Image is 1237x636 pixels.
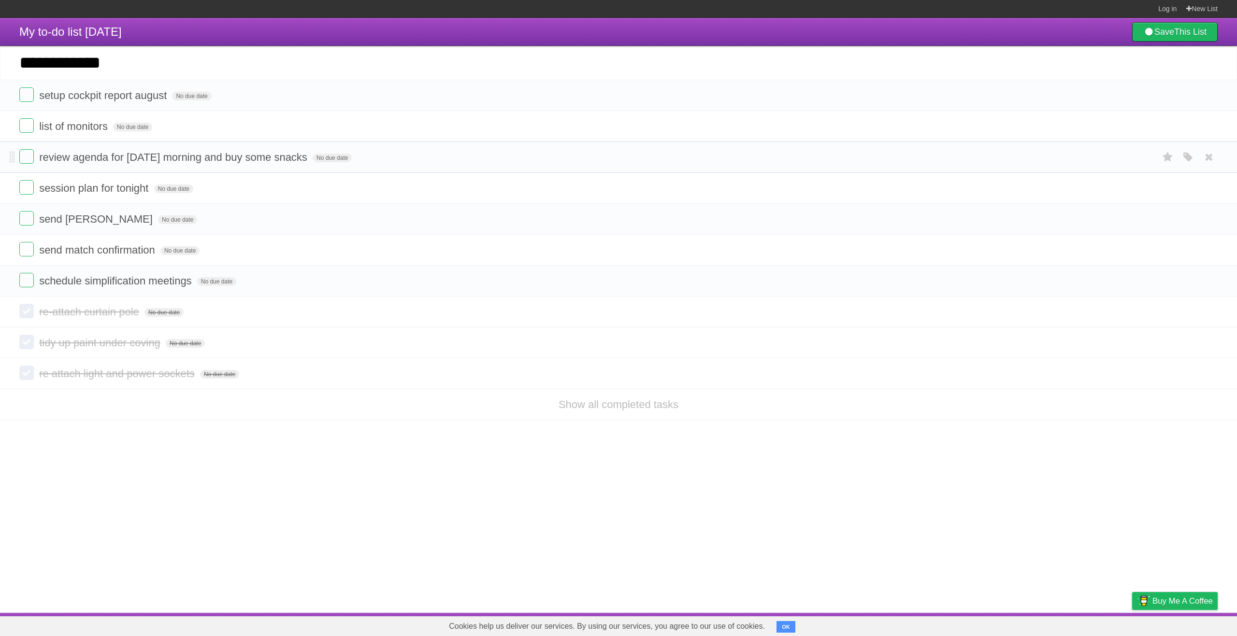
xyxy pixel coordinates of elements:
[313,154,352,162] span: No due date
[1132,22,1218,42] a: SaveThis List
[197,277,236,286] span: No due date
[559,398,678,410] a: Show all completed tasks
[39,182,151,194] span: session plan for tonight
[172,92,211,100] span: No due date
[19,273,34,287] label: Done
[39,213,155,225] span: send [PERSON_NAME]
[39,306,142,318] span: re-attach curtain pole
[39,244,158,256] span: send match confirmation
[1004,615,1024,634] a: About
[1120,615,1145,634] a: Privacy
[39,367,197,380] span: re attach light and power sockets
[19,87,34,102] label: Done
[160,246,200,255] span: No due date
[1137,593,1150,609] img: Buy me a coffee
[1087,615,1108,634] a: Terms
[200,370,239,379] span: No due date
[19,304,34,318] label: Done
[19,335,34,349] label: Done
[39,337,163,349] span: tidy up paint under coving
[144,308,184,317] span: No due date
[39,120,110,132] span: list of monitors
[39,151,310,163] span: review agenda for [DATE] morning and buy some snacks
[154,184,193,193] span: No due date
[1174,27,1207,37] b: This List
[439,617,775,636] span: Cookies help us deliver our services. By using our services, you agree to our use of cookies.
[113,123,152,131] span: No due date
[19,180,34,195] label: Done
[1036,615,1075,634] a: Developers
[19,242,34,256] label: Done
[19,118,34,133] label: Done
[166,339,205,348] span: No due date
[1157,615,1218,634] a: Suggest a feature
[19,149,34,164] label: Done
[158,215,197,224] span: No due date
[777,621,795,633] button: OK
[19,366,34,380] label: Done
[19,25,122,38] span: My to-do list [DATE]
[39,89,169,101] span: setup cockpit report august
[1152,593,1213,609] span: Buy me a coffee
[1132,592,1218,610] a: Buy me a coffee
[19,211,34,226] label: Done
[1159,149,1177,165] label: Star task
[39,275,194,287] span: schedule simplification meetings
